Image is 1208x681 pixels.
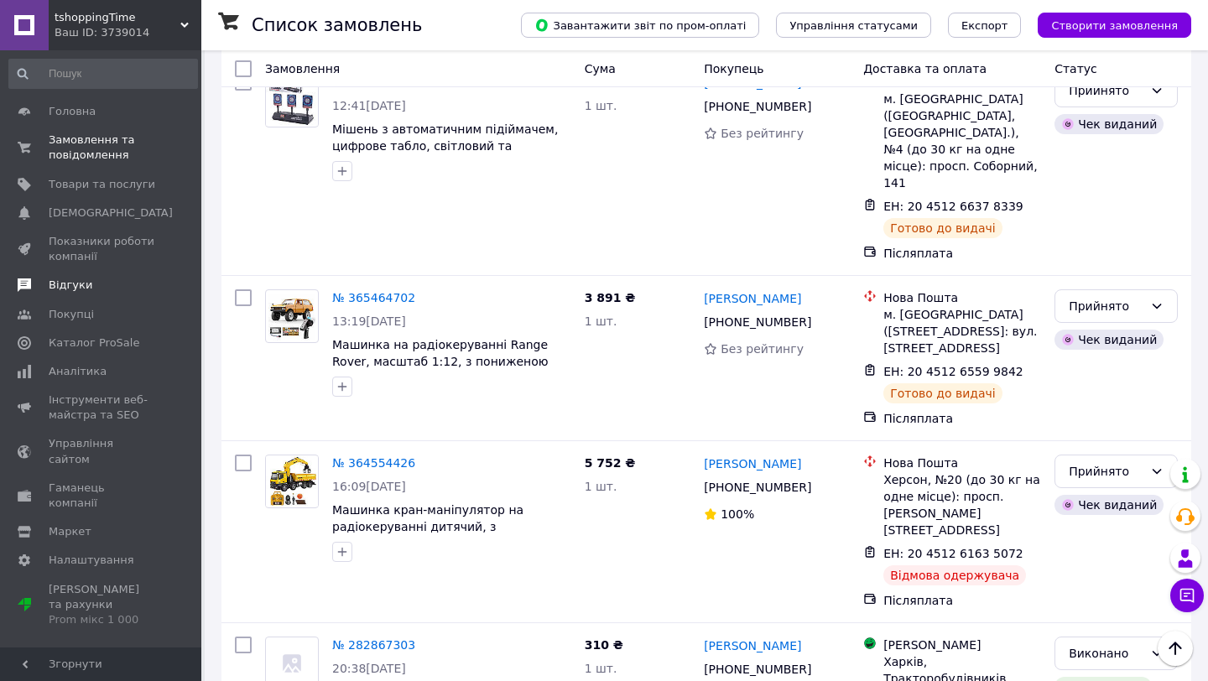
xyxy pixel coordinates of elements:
div: Відмова одержувача [883,565,1026,585]
div: Херсон, №20 (до 30 кг на одне місце): просп. [PERSON_NAME][STREET_ADDRESS] [883,471,1041,538]
span: Аналітика [49,364,107,379]
span: Налаштування [49,553,134,568]
span: 1 шт. [585,480,617,493]
div: Готово до видачі [883,383,1002,403]
span: ЕН: 20 4512 6559 9842 [883,365,1023,378]
span: Управління сайтом [49,436,155,466]
span: Без рейтингу [721,342,804,356]
div: Prom мікс 1 000 [49,612,155,627]
a: Створити замовлення [1021,18,1191,31]
div: Чек виданий [1054,495,1164,515]
div: м. [GEOGRAPHIC_DATA] ([STREET_ADDRESS]: вул. [STREET_ADDRESS] [883,306,1041,356]
div: Чек виданий [1054,330,1164,350]
button: Наверх [1158,631,1193,666]
div: Готово до видачі [883,218,1002,238]
a: [PERSON_NAME] [704,290,801,307]
a: Фото товару [265,74,319,127]
span: tshoppingTime [55,10,180,25]
div: Виконано [1069,644,1143,663]
span: Товари та послуги [49,177,155,192]
input: Пошук [8,59,198,89]
button: Завантажити звіт по пром-оплаті [521,13,759,38]
span: Замовлення та повідомлення [49,133,155,163]
button: Створити замовлення [1038,13,1191,38]
div: м. [GEOGRAPHIC_DATA] ([GEOGRAPHIC_DATA], [GEOGRAPHIC_DATA].), №4 (до 30 кг на одне місце): просп.... [883,91,1041,191]
img: Фото товару [266,75,318,127]
a: Машинка кран-маніпулятор на радіокеруванні дитячий, з підсвіткою,звуковим ефектом, 50 см [332,503,560,550]
span: ЕН: 20 4512 6163 5072 [883,547,1023,560]
span: Статус [1054,62,1097,75]
div: Ваш ID: 3739014 [55,25,201,40]
span: 13:19[DATE] [332,315,406,328]
span: 1 шт. [585,315,617,328]
div: Прийнято [1069,297,1143,315]
div: Післяплата [883,592,1041,609]
span: Головна [49,104,96,119]
button: Управління статусами [776,13,931,38]
span: Доставка та оплата [863,62,987,75]
span: Каталог ProSale [49,335,139,351]
span: Гаманець компанії [49,481,155,511]
div: Післяплата [883,245,1041,262]
span: 3 891 ₴ [585,291,636,304]
button: Експорт [948,13,1022,38]
div: [PERSON_NAME] [883,637,1041,653]
a: [PERSON_NAME] [704,637,801,654]
span: Покупець [704,62,763,75]
span: Інструменти веб-майстра та SEO [49,392,155,423]
span: Відгуки [49,278,92,293]
a: № 365464702 [332,291,415,304]
a: [PERSON_NAME] [704,455,801,472]
div: [PHONE_NUMBER] [700,658,815,681]
span: ЕН: 20 4512 6637 8339 [883,200,1023,213]
span: Управління статусами [789,19,918,32]
span: Cума [585,62,616,75]
div: [PHONE_NUMBER] [700,476,815,499]
span: 1 шт. [585,99,617,112]
span: Створити замовлення [1051,19,1178,32]
div: Нова Пошта [883,455,1041,471]
span: Замовлення [265,62,340,75]
a: Машинка на радіокеруванні Range Rover, масштаб 1:12, з пониженою передачею та підсвіткою,коричневий [332,338,566,385]
span: Маркет [49,524,91,539]
img: Фото товару [268,290,316,342]
span: 100% [721,507,754,521]
span: 1 шт. [585,662,617,675]
span: [PERSON_NAME] та рахунки [49,582,155,628]
span: Завантажити звіт по пром-оплаті [534,18,746,33]
span: Без рейтингу [721,127,804,140]
div: Прийнято [1069,462,1143,481]
span: 20:38[DATE] [332,662,406,675]
a: Мішень з автоматичним підіймачем, цифрове табло, світловий та звуковий ефект, Black [332,122,558,169]
span: Покупці [49,307,94,322]
span: 16:09[DATE] [332,480,406,493]
h1: Список замовлень [252,15,422,35]
img: Фото товару [266,456,318,507]
div: Прийнято [1069,81,1143,100]
span: Експорт [961,19,1008,32]
a: № 282867303 [332,638,415,652]
div: [PHONE_NUMBER] [700,95,815,118]
div: Післяплата [883,410,1041,427]
a: № 364554426 [332,456,415,470]
span: 5 752 ₴ [585,456,636,470]
a: Фото товару [265,455,319,508]
div: Чек виданий [1054,114,1164,134]
div: [PHONE_NUMBER] [700,310,815,334]
div: Нова Пошта [883,289,1041,306]
span: Показники роботи компанії [49,234,155,264]
span: 310 ₴ [585,638,623,652]
span: 12:41[DATE] [332,99,406,112]
button: Чат з покупцем [1170,579,1204,612]
span: [DEMOGRAPHIC_DATA] [49,205,173,221]
a: Фото товару [265,289,319,343]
